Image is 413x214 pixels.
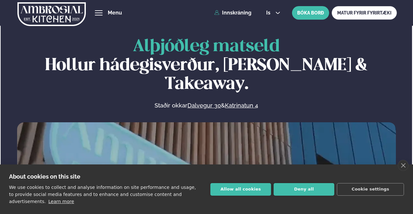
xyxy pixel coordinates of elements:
strong: About cookies on this site [9,173,80,180]
button: Deny all [274,183,334,196]
button: BÓKA BORÐ [292,6,329,20]
button: Cookie settings [337,183,404,196]
p: Staðir okkar & [85,102,328,109]
p: We use cookies to collect and analyse information on site performance and usage, to provide socia... [9,185,196,204]
span: is [266,10,272,15]
button: is [261,10,285,15]
a: Learn more [48,199,74,204]
img: logo [17,1,86,27]
span: Alþjóðleg matseld [133,39,280,55]
a: close [398,160,408,171]
a: Katrinatun 4 [225,102,258,109]
button: hamburger [95,9,103,17]
button: Allow all cookies [210,183,271,196]
a: Innskráning [214,10,251,16]
h1: Hollur hádegisverður, [PERSON_NAME] & Takeaway. [17,37,396,94]
a: Dalvegur 30 [187,102,221,109]
a: MATUR FYRIR FYRIRTÆKI [332,6,397,20]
